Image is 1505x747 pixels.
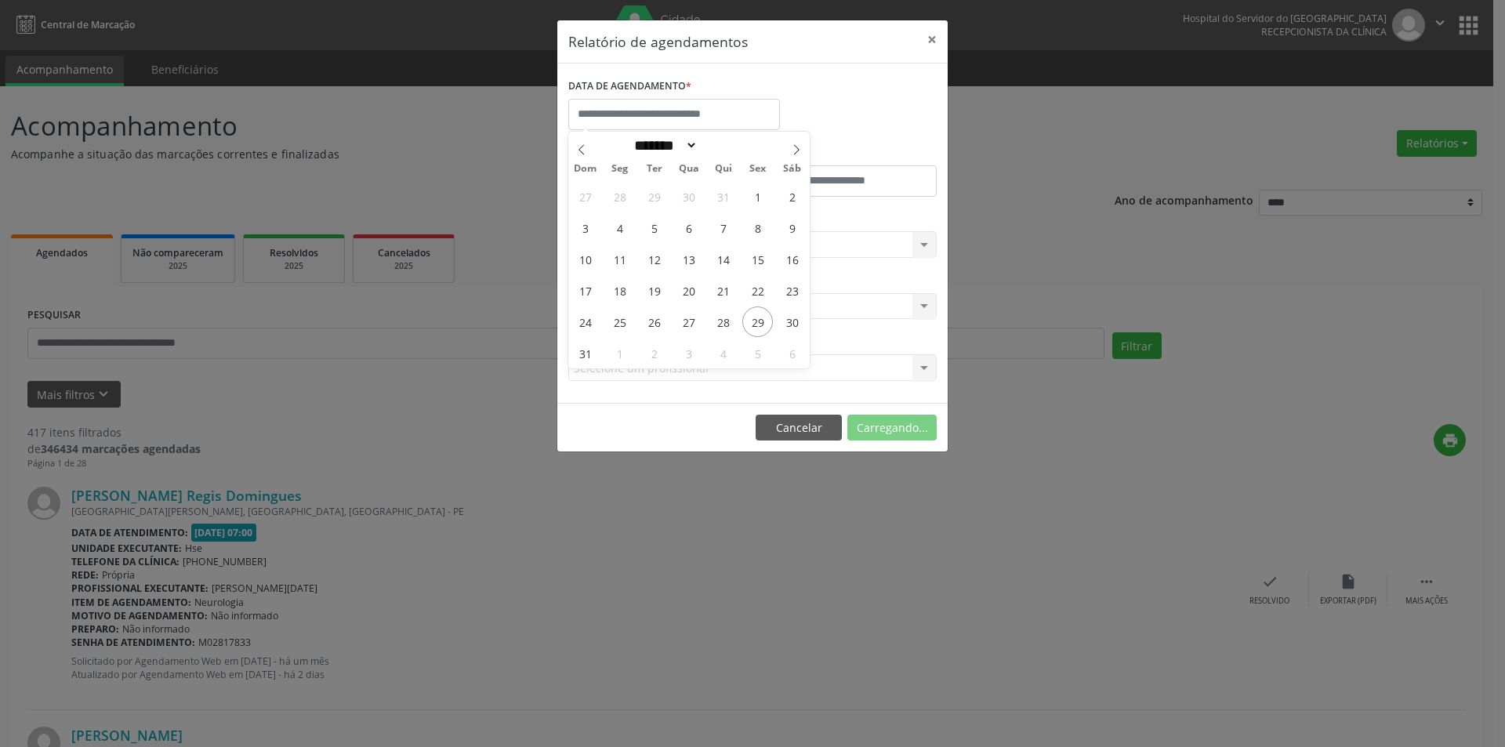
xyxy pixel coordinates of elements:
span: Agosto 7, 2025 [708,212,738,243]
span: Agosto 28, 2025 [708,306,738,337]
span: Agosto 5, 2025 [639,212,669,243]
span: Agosto 17, 2025 [570,275,600,306]
span: Agosto 18, 2025 [604,275,635,306]
span: Sex [741,164,775,174]
span: Agosto 26, 2025 [639,306,669,337]
span: Agosto 22, 2025 [742,275,773,306]
span: Agosto 13, 2025 [673,244,704,274]
span: Agosto 8, 2025 [742,212,773,243]
span: Qua [672,164,706,174]
span: Agosto 31, 2025 [570,338,600,368]
span: Setembro 4, 2025 [708,338,738,368]
button: Carregando... [847,415,937,441]
span: Agosto 9, 2025 [777,212,807,243]
input: Year [698,137,749,154]
label: DATA DE AGENDAMENTO [568,74,691,99]
span: Julho 31, 2025 [708,181,738,212]
span: Ter [637,164,672,174]
span: Agosto 4, 2025 [604,212,635,243]
span: Dom [568,164,603,174]
select: Month [629,137,698,154]
span: Agosto 23, 2025 [777,275,807,306]
h5: Relatório de agendamentos [568,31,748,52]
span: Julho 27, 2025 [570,181,600,212]
span: Agosto 24, 2025 [570,306,600,337]
span: Agosto 15, 2025 [742,244,773,274]
span: Setembro 6, 2025 [777,338,807,368]
span: Sáb [775,164,810,174]
span: Agosto 10, 2025 [570,244,600,274]
span: Setembro 1, 2025 [604,338,635,368]
span: Agosto 29, 2025 [742,306,773,337]
button: Close [916,20,948,59]
span: Agosto 6, 2025 [673,212,704,243]
span: Agosto 21, 2025 [708,275,738,306]
span: Seg [603,164,637,174]
span: Agosto 25, 2025 [604,306,635,337]
span: Agosto 11, 2025 [604,244,635,274]
button: Cancelar [756,415,842,441]
span: Agosto 3, 2025 [570,212,600,243]
span: Julho 28, 2025 [604,181,635,212]
span: Agosto 2, 2025 [777,181,807,212]
span: Qui [706,164,741,174]
span: Agosto 20, 2025 [673,275,704,306]
span: Julho 29, 2025 [639,181,669,212]
span: Agosto 30, 2025 [777,306,807,337]
span: Julho 30, 2025 [673,181,704,212]
span: Agosto 12, 2025 [639,244,669,274]
span: Setembro 2, 2025 [639,338,669,368]
span: Agosto 14, 2025 [708,244,738,274]
label: ATÉ [756,141,937,165]
span: Setembro 5, 2025 [742,338,773,368]
span: Setembro 3, 2025 [673,338,704,368]
span: Agosto 19, 2025 [639,275,669,306]
span: Agosto 1, 2025 [742,181,773,212]
span: Agosto 16, 2025 [777,244,807,274]
span: Agosto 27, 2025 [673,306,704,337]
